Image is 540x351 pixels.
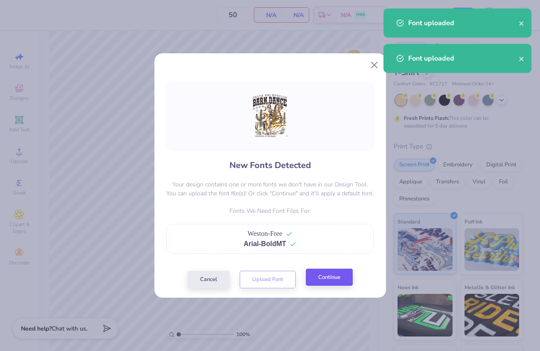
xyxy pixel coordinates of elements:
[408,18,519,28] div: Font uploaded
[188,271,229,288] button: Cancel
[408,53,519,64] div: Font uploaded
[229,159,311,171] h4: New Fonts Detected
[166,180,374,198] p: Your design contains one or more fonts we don't have in our Design Tool. You can upload the font ...
[519,53,525,64] button: close
[247,230,282,237] span: Weston-Free
[166,206,374,215] p: Fonts We Need Font Files For:
[519,18,525,28] button: close
[366,57,382,73] button: Close
[244,240,286,247] span: Arial-BoldMT
[306,269,353,286] button: Continue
